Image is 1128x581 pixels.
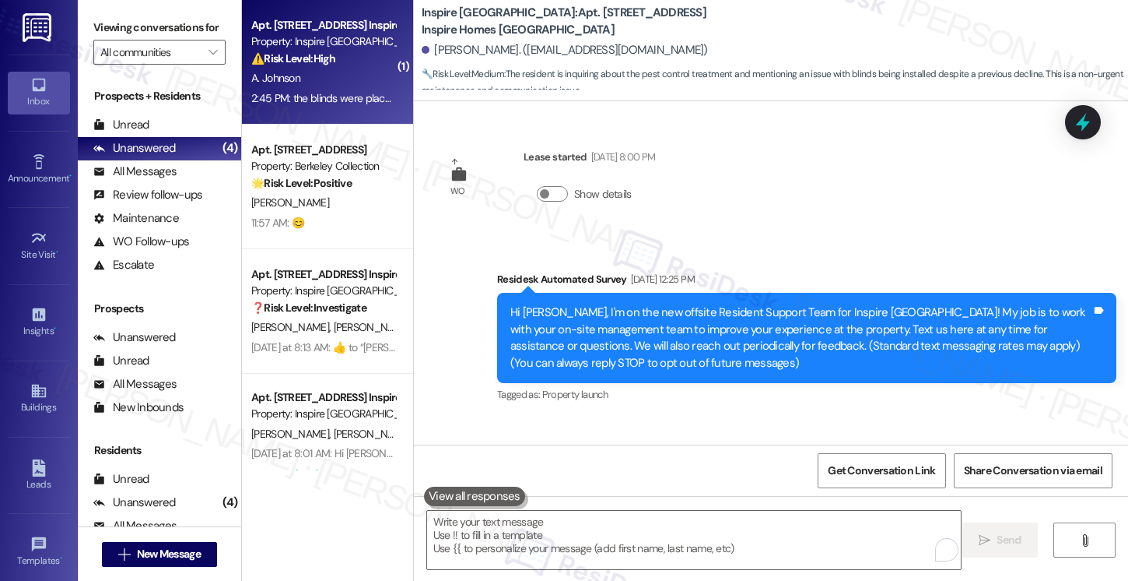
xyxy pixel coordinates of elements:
div: [DATE] 8:00 PM [587,149,656,165]
div: [DATE] 12:25 PM [627,271,695,287]
div: Property: Berkeley Collection [251,158,395,174]
span: [PERSON_NAME] [334,320,416,334]
span: Share Conversation via email [964,463,1102,479]
textarea: To enrich screen reader interactions, please activate Accessibility in Grammarly extension settings [427,511,961,569]
div: Property: Inspire [GEOGRAPHIC_DATA] [251,33,395,50]
div: Unanswered [93,495,176,511]
span: Get Conversation Link [828,463,935,479]
button: Send [962,523,1038,558]
div: Maintenance [93,210,179,227]
div: Escalate [93,257,154,273]
div: [PERSON_NAME]. ([EMAIL_ADDRESS][DOMAIN_NAME]) [422,42,708,58]
a: Site Visit • [8,225,70,267]
div: Property: Inspire [GEOGRAPHIC_DATA] [251,283,395,299]
div: All Messages [93,518,177,534]
a: Insights • [8,301,70,343]
a: Leads [8,455,70,497]
span: • [56,247,58,258]
div: Unread [93,471,149,488]
div: Prospects + Residents [78,88,241,104]
span: [PERSON_NAME] [251,195,329,210]
i:  [118,548,130,561]
span: • [60,553,62,564]
div: Unanswered [93,329,176,346]
input: All communities [100,40,201,65]
img: ResiDesk Logo [23,13,54,42]
a: Buildings [8,378,70,420]
button: Share Conversation via email [954,453,1112,488]
strong: 🌟 Risk Level: Positive [251,176,352,190]
div: New Inbounds [93,400,184,416]
div: WO Follow-ups [93,234,189,250]
div: Archived on [DATE] [250,464,397,484]
b: Inspire [GEOGRAPHIC_DATA]: Apt. [STREET_ADDRESS] Inspire Homes [GEOGRAPHIC_DATA] [422,5,733,38]
span: • [54,323,56,334]
div: Unanswered [93,140,176,157]
div: Unread [93,353,149,369]
span: Send [997,532,1021,548]
div: Property: Inspire [GEOGRAPHIC_DATA] [251,406,395,422]
div: Apt. [STREET_ADDRESS] Inspire Homes [GEOGRAPHIC_DATA] [251,389,395,406]
strong: ⚠️ Risk Level: High [251,51,335,65]
label: Viewing conversations for [93,16,226,40]
i:  [1079,534,1091,547]
a: Inbox [8,72,70,114]
div: Unread [93,117,149,133]
a: Templates • [8,531,70,573]
div: Apt. [STREET_ADDRESS] Inspire Homes [GEOGRAPHIC_DATA] [251,266,395,283]
div: Residents [78,442,241,459]
div: 11:57 AM: 😊 [251,216,304,230]
i:  [979,534,990,547]
span: New Message [137,546,201,562]
strong: 🔧 Risk Level: Medium [422,68,504,80]
div: Residesk Automated Survey [497,271,1116,293]
span: [PERSON_NAME] [251,427,334,441]
div: All Messages [93,376,177,393]
div: Apt. [STREET_ADDRESS] Inspire Homes [GEOGRAPHIC_DATA] [251,17,395,33]
div: (4) [219,491,241,515]
span: • [69,171,72,181]
div: All Messages [93,164,177,180]
span: Property launch [542,388,608,401]
div: Review follow-ups [93,187,202,203]
span: [PERSON_NAME] [251,320,334,334]
div: Tagged as: [497,383,1116,406]
i:  [208,46,217,58]
div: Hi [PERSON_NAME], I'm on the new offsite Resident Support Team for Inspire [GEOGRAPHIC_DATA]! My ... [510,305,1091,371]
div: Apt. [STREET_ADDRESS] [251,142,395,158]
strong: ❓ Risk Level: Investigate [251,301,366,315]
span: : The resident is inquiring about the pest control treatment and mentioning an issue with blinds ... [422,66,1128,100]
button: New Message [102,542,217,567]
div: Lease started [524,149,655,171]
div: Prospects [78,301,241,317]
span: A. Johnson [251,71,300,85]
label: Show details [574,186,632,202]
button: Get Conversation Link [818,453,945,488]
div: (4) [219,136,241,160]
span: [PERSON_NAME] [334,427,412,441]
div: WO [450,183,465,199]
